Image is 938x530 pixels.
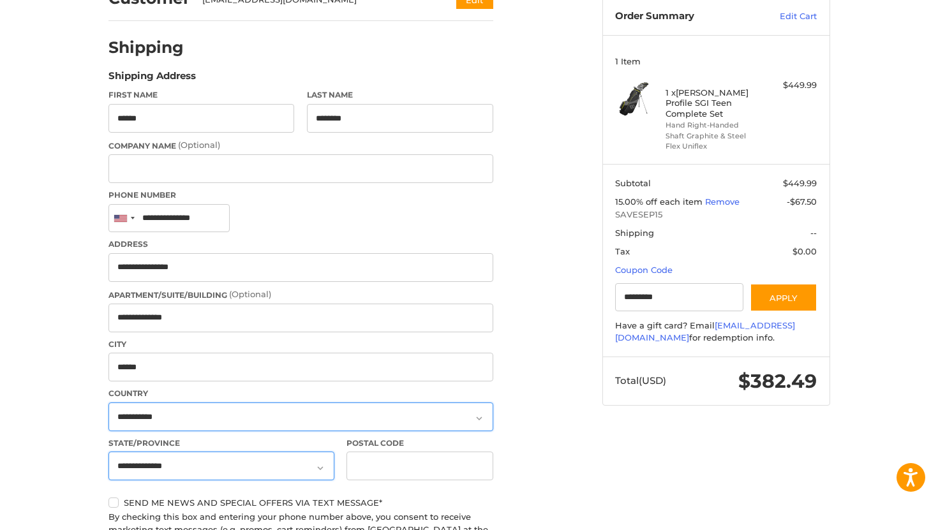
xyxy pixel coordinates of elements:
[752,10,817,23] a: Edit Cart
[615,209,817,221] span: SAVESEP15
[108,438,334,449] label: State/Province
[738,369,817,393] span: $382.49
[787,196,817,207] span: -$67.50
[108,339,493,350] label: City
[666,141,763,152] li: Flex Uniflex
[108,69,196,89] legend: Shipping Address
[615,56,817,66] h3: 1 Item
[109,205,138,232] div: United States: +1
[108,189,493,201] label: Phone Number
[793,246,817,256] span: $0.00
[810,228,817,238] span: --
[666,120,763,131] li: Hand Right-Handed
[108,288,493,301] label: Apartment/Suite/Building
[666,87,763,119] h4: 1 x [PERSON_NAME] Profile SGI Teen Complete Set
[615,246,630,256] span: Tax
[615,178,651,188] span: Subtotal
[307,89,493,101] label: Last Name
[108,139,493,152] label: Company Name
[615,320,817,344] div: Have a gift card? Email for redemption info.
[666,131,763,142] li: Shaft Graphite & Steel
[615,10,752,23] h3: Order Summary
[615,283,743,312] input: Gift Certificate or Coupon Code
[750,283,817,312] button: Apply
[615,265,673,275] a: Coupon Code
[229,289,271,299] small: (Optional)
[108,497,493,508] label: Send me news and special offers via text message*
[346,438,493,449] label: Postal Code
[178,140,220,150] small: (Optional)
[766,79,817,92] div: $449.99
[108,239,493,250] label: Address
[783,178,817,188] span: $449.99
[108,89,295,101] label: First Name
[108,38,184,57] h2: Shipping
[705,196,740,207] a: Remove
[108,388,493,399] label: Country
[615,228,654,238] span: Shipping
[615,196,705,207] span: 15.00% off each item
[615,374,666,386] span: Total (USD)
